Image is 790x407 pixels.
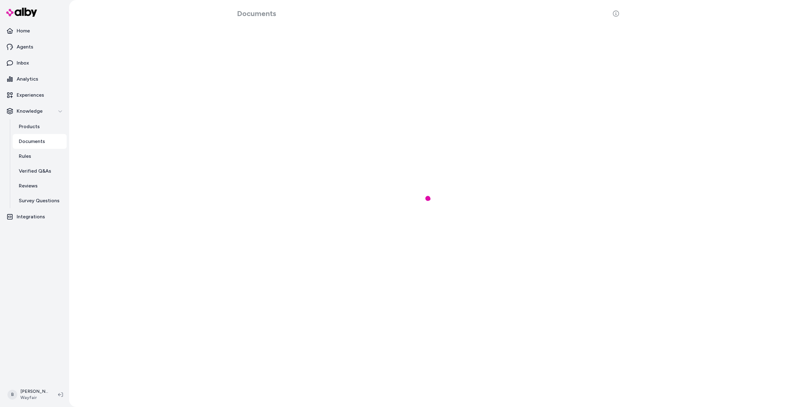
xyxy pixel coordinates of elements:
[19,153,31,160] p: Rules
[13,119,67,134] a: Products
[2,104,67,119] button: Knowledge
[2,56,67,70] a: Inbox
[2,23,67,38] a: Home
[13,134,67,149] a: Documents
[13,164,67,178] a: Verified Q&As
[17,75,38,83] p: Analytics
[13,193,67,208] a: Survey Questions
[17,213,45,220] p: Integrations
[6,8,37,17] img: alby Logo
[2,40,67,54] a: Agents
[17,59,29,67] p: Inbox
[17,91,44,99] p: Experiences
[17,107,43,115] p: Knowledge
[17,43,33,51] p: Agents
[19,138,45,145] p: Documents
[4,385,53,405] button: B[PERSON_NAME]Wayfair
[7,390,17,400] span: B
[17,27,30,35] p: Home
[2,88,67,103] a: Experiences
[19,167,51,175] p: Verified Q&As
[2,72,67,86] a: Analytics
[19,197,60,204] p: Survey Questions
[2,209,67,224] a: Integrations
[20,395,48,401] span: Wayfair
[13,178,67,193] a: Reviews
[13,149,67,164] a: Rules
[20,388,48,395] p: [PERSON_NAME]
[19,182,38,190] p: Reviews
[19,123,40,130] p: Products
